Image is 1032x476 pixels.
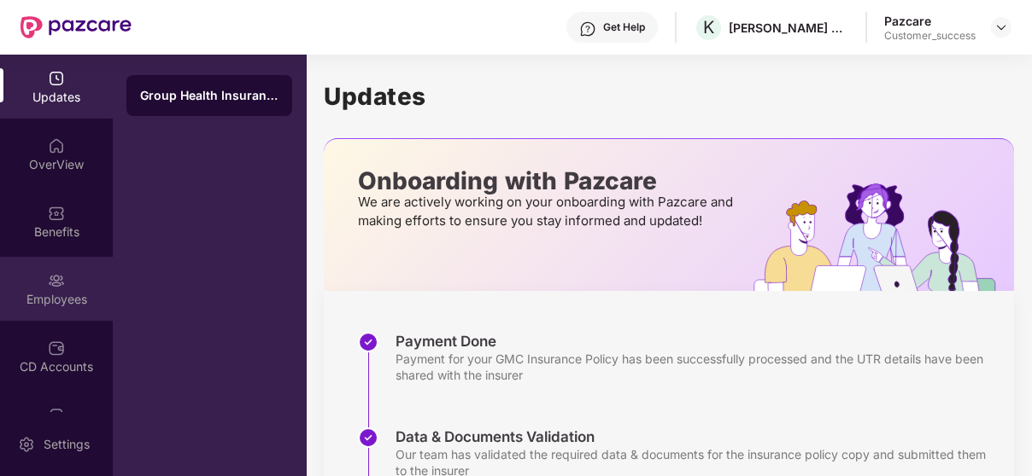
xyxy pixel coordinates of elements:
[48,70,65,87] img: svg+xml;base64,PHN2ZyBpZD0iVXBkYXRlZCIgeG1sbnM9Imh0dHA6Ly93d3cudzMub3JnLzIwMDAvc3ZnIiB3aWR0aD0iMj...
[753,183,1014,291] img: hrOnboarding
[140,87,279,104] div: Group Health Insurance
[579,20,596,38] img: svg+xml;base64,PHN2ZyBpZD0iSGVscC0zMngzMiIgeG1sbnM9Imh0dHA6Ly93d3cudzMub3JnLzIwMDAvc3ZnIiB3aWR0aD...
[396,332,997,351] div: Payment Done
[48,137,65,154] img: svg+xml;base64,PHN2ZyBpZD0iSG9tZSIgeG1sbnM9Imh0dHA6Ly93d3cudzMub3JnLzIwMDAvc3ZnIiB3aWR0aD0iMjAiIG...
[48,340,65,357] img: svg+xml;base64,PHN2ZyBpZD0iQ0RfQWNjb3VudHMiIGRhdGEtbmFtZT0iQ0QgQWNjb3VudHMiIHhtbG5zPSJodHRwOi8vd3...
[396,427,997,446] div: Data & Documents Validation
[48,407,65,424] img: svg+xml;base64,PHN2ZyBpZD0iVXBsb2FkX0xvZ3MiIGRhdGEtbmFtZT0iVXBsb2FkIExvZ3MiIHhtbG5zPSJodHRwOi8vd3...
[703,17,714,38] span: K
[358,193,738,230] p: We are actively working on your onboarding with Pazcare and making efforts to ensure you stay inf...
[884,13,976,29] div: Pazcare
[21,16,132,38] img: New Pazcare Logo
[396,351,997,383] div: Payment for your GMC Insurance Policy has been successfully processed and the UTR details have be...
[48,205,65,222] img: svg+xml;base64,PHN2ZyBpZD0iQmVuZWZpdHMiIHhtbG5zPSJodHRwOi8vd3d3LnczLm9yZy8yMDAwL3N2ZyIgd2lkdGg9Ij...
[358,173,738,189] p: Onboarding with Pazcare
[18,436,35,453] img: svg+xml;base64,PHN2ZyBpZD0iU2V0dGluZy0yMHgyMCIgeG1sbnM9Imh0dHA6Ly93d3cudzMub3JnLzIwMDAvc3ZnIiB3aW...
[994,20,1008,34] img: svg+xml;base64,PHN2ZyBpZD0iRHJvcGRvd24tMzJ4MzIiIHhtbG5zPSJodHRwOi8vd3d3LnczLm9yZy8yMDAwL3N2ZyIgd2...
[884,29,976,43] div: Customer_success
[358,427,378,448] img: svg+xml;base64,PHN2ZyBpZD0iU3RlcC1Eb25lLTMyeDMyIiB4bWxucz0iaHR0cDovL3d3dy53My5vcmcvMjAwMC9zdmciIH...
[729,20,848,36] div: [PERSON_NAME] ADVISORS PRIVATE LIMITED
[38,436,95,453] div: Settings
[358,332,378,352] img: svg+xml;base64,PHN2ZyBpZD0iU3RlcC1Eb25lLTMyeDMyIiB4bWxucz0iaHR0cDovL3d3dy53My5vcmcvMjAwMC9zdmciIH...
[324,82,1014,111] h1: Updates
[603,20,645,34] div: Get Help
[48,272,65,289] img: svg+xml;base64,PHN2ZyBpZD0iRW1wbG95ZWVzIiB4bWxucz0iaHR0cDovL3d3dy53My5vcmcvMjAwMC9zdmciIHdpZHRoPS...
